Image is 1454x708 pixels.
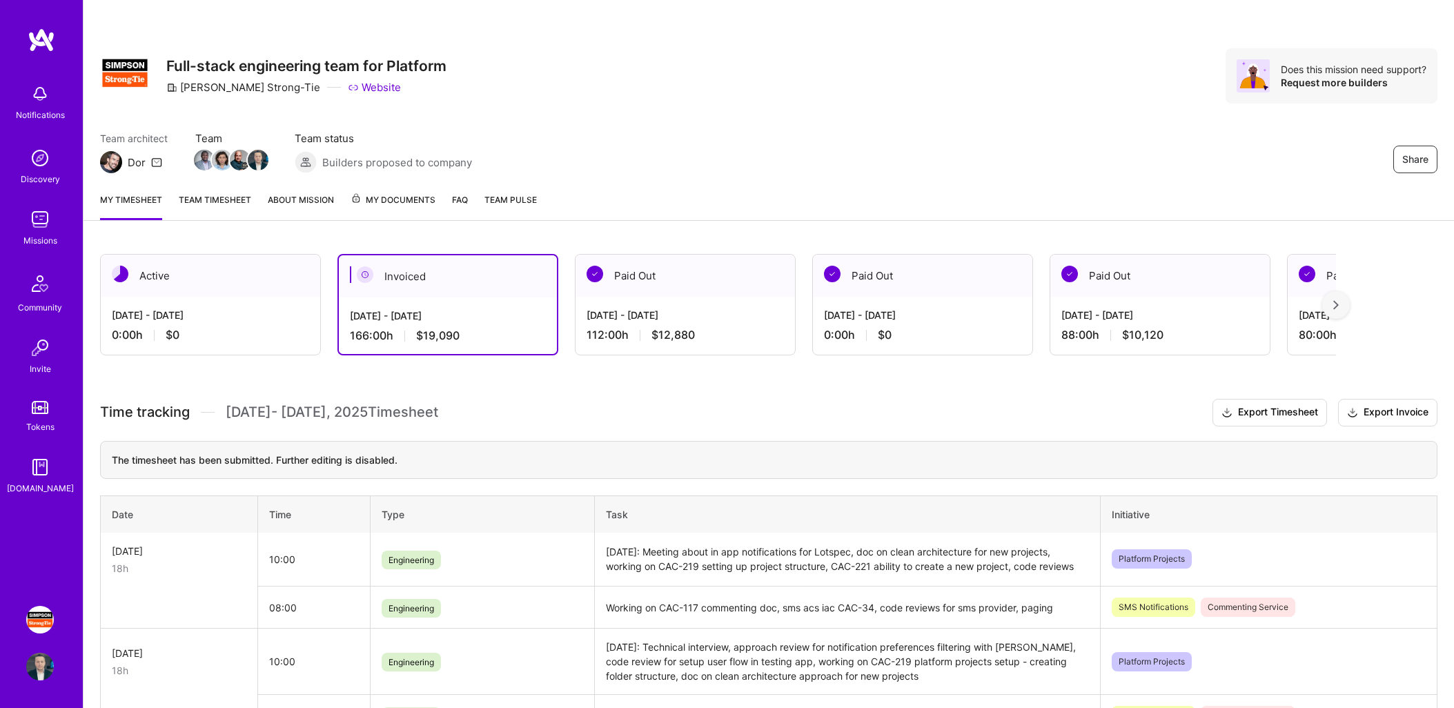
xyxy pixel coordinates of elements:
[370,495,595,533] th: Type
[7,481,74,495] div: [DOMAIN_NAME]
[1100,495,1437,533] th: Initiative
[268,193,334,220] a: About Mission
[213,148,231,172] a: Team Member Avatar
[878,328,892,342] span: $0
[257,495,370,533] th: Time
[18,300,62,315] div: Community
[824,266,841,282] img: Paid Out
[26,80,54,108] img: bell
[166,80,320,95] div: [PERSON_NAME] Strong-Tie
[28,28,55,52] img: logo
[576,255,795,297] div: Paid Out
[1299,266,1315,282] img: Paid Out
[382,599,441,618] span: Engineering
[322,155,472,170] span: Builders proposed to company
[23,267,57,300] img: Community
[350,308,546,323] div: [DATE] - [DATE]
[128,155,146,170] div: Dor
[26,144,54,172] img: discovery
[295,151,317,173] img: Builders proposed to company
[100,131,168,146] span: Team architect
[101,255,320,297] div: Active
[351,193,435,220] a: My Documents
[179,193,251,220] a: Team timesheet
[112,328,309,342] div: 0:00 h
[166,328,179,342] span: $0
[1221,406,1232,420] i: icon Download
[348,80,401,95] a: Website
[257,533,370,587] td: 10:00
[1061,266,1078,282] img: Paid Out
[100,441,1437,479] div: The timesheet has been submitted. Further editing is disabled.
[112,544,246,558] div: [DATE]
[484,193,537,220] a: Team Pulse
[112,646,246,660] div: [DATE]
[195,131,267,146] span: Team
[1212,399,1327,426] button: Export Timesheet
[231,148,249,172] a: Team Member Avatar
[357,266,373,283] img: Invoiced
[23,653,57,680] a: User Avatar
[257,629,370,695] td: 10:00
[1281,63,1426,76] div: Does this mission need support?
[1281,76,1426,89] div: Request more builders
[587,308,784,322] div: [DATE] - [DATE]
[595,629,1100,695] td: [DATE]: Technical interview, approach review for notification preferences filtering with [PERSON_...
[1112,598,1195,617] span: SMS Notifications
[112,266,128,282] img: Active
[26,334,54,362] img: Invite
[1333,300,1339,310] img: right
[151,157,162,168] i: icon Mail
[212,150,233,170] img: Team Member Avatar
[295,131,472,146] span: Team status
[26,653,54,680] img: User Avatar
[257,587,370,629] td: 08:00
[1201,598,1295,617] span: Commenting Service
[824,308,1021,322] div: [DATE] - [DATE]
[1402,153,1428,166] span: Share
[1112,652,1192,671] span: Platform Projects
[100,404,190,421] span: Time tracking
[26,420,55,434] div: Tokens
[1061,308,1259,322] div: [DATE] - [DATE]
[112,308,309,322] div: [DATE] - [DATE]
[595,495,1100,533] th: Task
[23,233,57,248] div: Missions
[484,195,537,205] span: Team Pulse
[166,82,177,93] i: icon CompanyGray
[1347,406,1358,420] i: icon Download
[21,172,60,186] div: Discovery
[587,266,603,282] img: Paid Out
[813,255,1032,297] div: Paid Out
[824,328,1021,342] div: 0:00 h
[112,561,246,576] div: 18h
[1112,549,1192,569] span: Platform Projects
[26,453,54,481] img: guide book
[1050,255,1270,297] div: Paid Out
[452,193,468,220] a: FAQ
[1338,399,1437,426] button: Export Invoice
[23,606,57,633] a: Simpson Strong-Tie: Full-stack engineering team for Platform
[351,193,435,208] span: My Documents
[595,533,1100,587] td: [DATE]: Meeting about in app notifications for Lotspec, doc on clean architecture for new project...
[26,606,54,633] img: Simpson Strong-Tie: Full-stack engineering team for Platform
[112,663,246,678] div: 18h
[248,150,268,170] img: Team Member Avatar
[195,148,213,172] a: Team Member Avatar
[587,328,784,342] div: 112:00 h
[1237,59,1270,92] img: Avatar
[166,57,446,75] h3: Full-stack engineering team for Platform
[226,404,438,421] span: [DATE] - [DATE] , 2025 Timesheet
[595,587,1100,629] td: Working on CAC-117 commenting doc, sms acs iac CAC-34, code reviews for sms provider, paging
[100,48,150,98] img: Company Logo
[339,255,557,297] div: Invoiced
[651,328,695,342] span: $12,880
[101,495,258,533] th: Date
[30,362,51,376] div: Invite
[230,150,250,170] img: Team Member Avatar
[249,148,267,172] a: Team Member Avatar
[32,401,48,414] img: tokens
[1393,146,1437,173] button: Share
[350,328,546,343] div: 166:00 h
[382,551,441,569] span: Engineering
